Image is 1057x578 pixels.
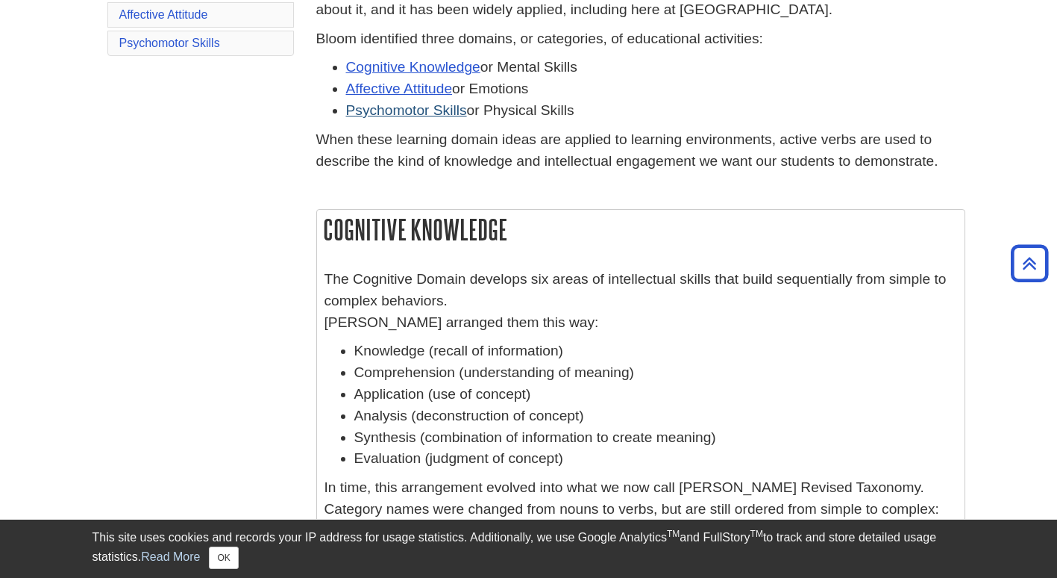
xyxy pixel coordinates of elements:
[346,100,965,122] li: or Physical Skills
[354,405,957,427] li: Analysis (deconstruction of concept)
[346,59,480,75] a: Cognitive Knowledge
[119,37,220,49] a: Psychomotor Skills
[209,547,238,569] button: Close
[324,269,957,333] p: The Cognitive Domain develops six areas of intellectual skills that build sequentially from simpl...
[354,341,957,362] li: Knowledge (recall of information)
[316,129,965,173] p: When these learning domain ideas are applied to learning environments, active verbs are used to d...
[92,529,965,569] div: This site uses cookies and records your IP address for usage statistics. Additionally, we use Goo...
[141,550,200,563] a: Read More
[316,28,965,50] p: Bloom identified three domains, or categories, of educational activities:
[346,57,965,78] li: or Mental Skills
[324,477,957,520] p: In time, this arrangement evolved into what we now call [PERSON_NAME] Revised Taxonomy. Category ...
[346,102,467,118] a: Psychomotor Skills
[354,427,957,449] li: Synthesis (combination of information to create meaning)
[317,210,965,249] h2: Cognitive Knowledge
[354,448,957,470] li: Evaluation (judgment of concept)
[1006,253,1053,273] a: Back to Top
[354,384,957,405] li: Application (use of concept)
[750,529,763,539] sup: TM
[119,8,208,21] a: Affective Attitude
[354,362,957,384] li: Comprehension (understanding of meaning)
[346,78,965,100] li: or Emotions
[346,81,453,96] a: Affective Attitude
[667,529,680,539] sup: TM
